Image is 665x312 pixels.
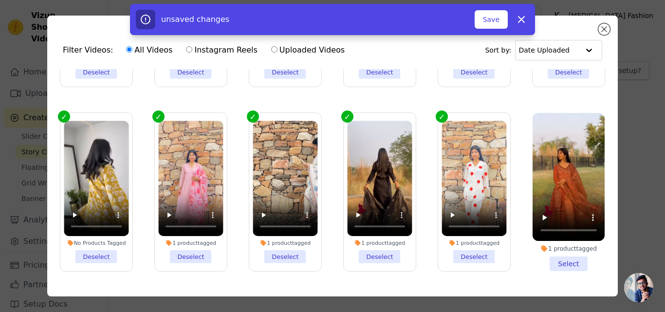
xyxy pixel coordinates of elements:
a: Open chat [624,273,653,302]
label: Uploaded Videos [271,44,345,56]
div: 1 product tagged [347,239,412,246]
div: 1 product tagged [253,239,317,246]
div: Filter Videos: [63,39,350,61]
label: All Videos [126,44,173,56]
div: Sort by: [485,40,602,60]
div: No Products Tagged [64,239,129,246]
div: 1 product tagged [442,239,506,246]
div: 1 product tagged [533,245,605,253]
button: Save [475,10,508,29]
span: unsaved changes [161,15,229,24]
label: Instagram Reels [185,44,258,56]
div: 1 product tagged [158,239,223,246]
